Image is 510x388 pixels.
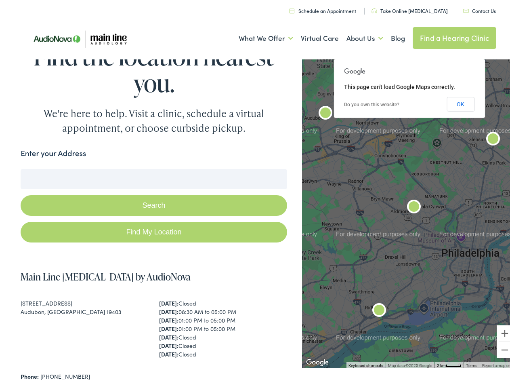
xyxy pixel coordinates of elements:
[159,339,178,347] strong: [DATE]:
[21,145,86,157] label: Enter your Address
[463,5,496,12] a: Contact Us
[239,21,293,51] a: What We Offer
[159,348,178,356] strong: [DATE]:
[404,196,424,215] div: Main Line Audiology by AudioNova
[344,81,455,88] span: This page can't load Google Maps correctly.
[21,297,149,305] div: [STREET_ADDRESS]
[371,6,377,11] img: utility icon
[159,322,178,330] strong: [DATE]:
[316,102,335,121] div: Main Line Audiology by AudioNova
[371,5,448,12] a: Take Online [MEDICAL_DATA]
[413,25,496,46] a: Find a Hearing Clinic
[159,314,178,322] strong: [DATE]:
[369,299,389,318] div: Main Line Audiology by AudioNova
[447,95,474,109] button: OK
[21,370,39,378] strong: Phone:
[159,305,178,313] strong: [DATE]:
[344,99,399,105] a: Do you own this website?
[21,167,287,187] input: Enter your address or zip code
[159,297,287,356] div: Closed 08:30 AM to 05:00 PM 01:00 PM to 05:00 PM 01:00 PM to 05:00 PM Closed Closed Closed
[483,128,503,147] div: AudioNova
[40,370,90,378] a: [PHONE_NUMBER]
[348,361,383,366] button: Keyboard shortcuts
[290,5,356,12] a: Schedule an Appointment
[346,21,383,51] a: About Us
[434,360,464,365] button: Map Scale: 2 km per 34 pixels
[304,355,331,365] img: Google
[21,305,149,314] div: Audubon, [GEOGRAPHIC_DATA] 19403
[301,21,339,51] a: Virtual Care
[159,331,178,339] strong: [DATE]:
[437,361,446,365] span: 2 km
[463,6,469,11] img: utility icon
[21,193,287,213] button: Search
[388,361,432,365] span: Map data ©2025 Google
[391,21,405,51] a: Blog
[159,297,178,305] strong: [DATE]:
[25,104,283,133] div: We're here to help. Visit a clinic, schedule a virtual appointment, or choose curbside pickup.
[466,361,477,365] a: Terms (opens in new tab)
[290,6,294,11] img: utility icon
[21,268,191,281] a: Main Line [MEDICAL_DATA] by AudioNova
[21,219,287,240] a: Find My Location
[21,40,287,94] h1: Find the location nearest you.
[304,355,331,365] a: Open this area in Google Maps (opens a new window)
